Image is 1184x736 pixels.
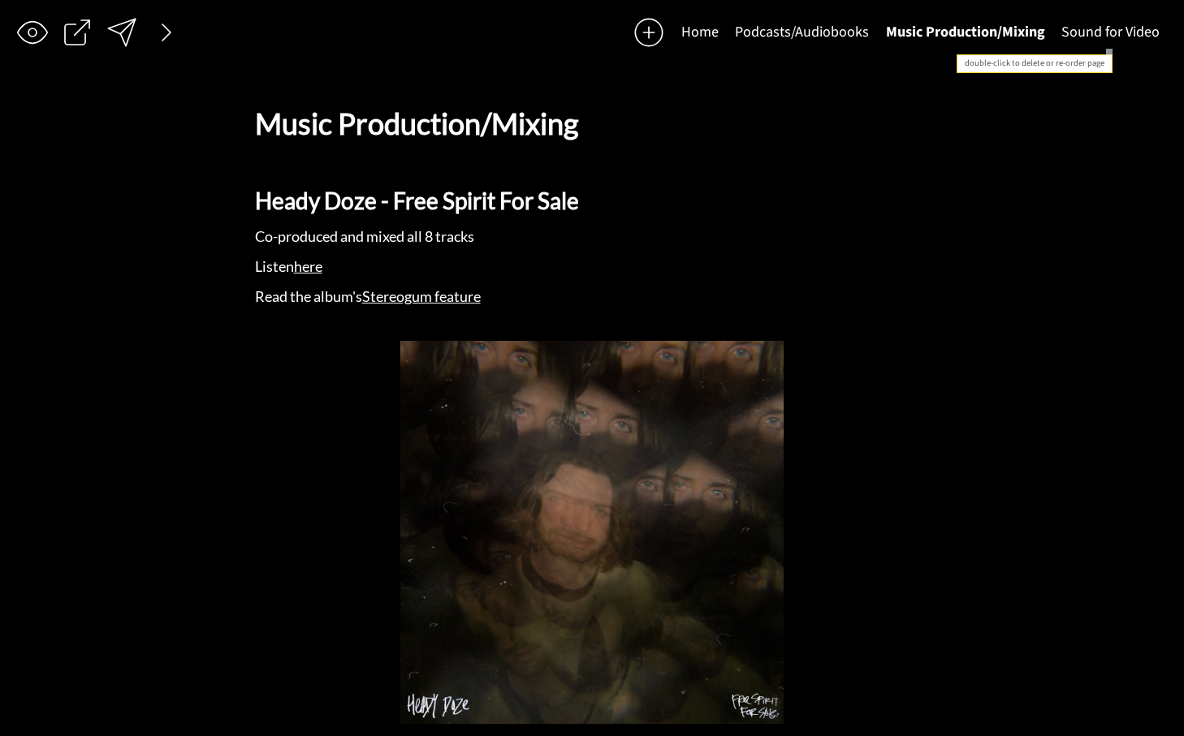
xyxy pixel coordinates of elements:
[294,257,322,275] a: here
[362,287,481,305] a: Stereogum feature
[673,16,727,49] button: Home
[878,16,1053,49] button: Music Production/Mixing
[255,187,579,214] span: Heady Doze - Free Spirit For Sale
[255,105,578,141] strong: Music Production/Mixing
[1053,16,1168,49] button: Sound for Video
[957,55,1112,72] div: double-click to delete or re-order page
[400,341,784,724] img: a1372253524_10.jpg
[255,257,322,275] span: Listen
[255,287,483,305] span: Read the album's
[727,16,877,49] button: Podcasts/Audiobooks
[255,227,474,245] span: Co-produced and mixed all 8 tracks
